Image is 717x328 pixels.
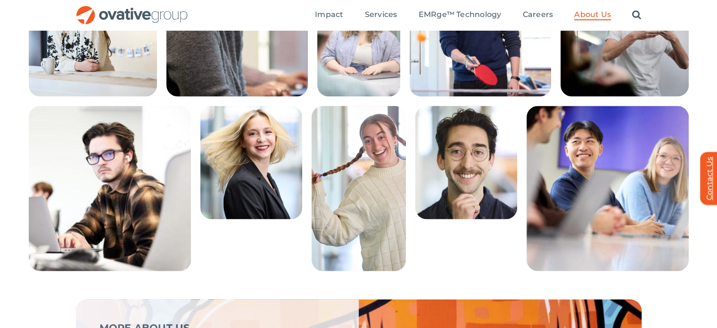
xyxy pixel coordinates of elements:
[365,10,397,20] a: Services
[312,106,406,271] img: About Us – Bottom Collage 8
[29,106,191,271] img: About Us – Bottom Collage 6
[523,10,553,19] span: Careers
[315,10,343,20] a: Impact
[75,5,189,14] a: OG_Full_horizontal_RGB
[418,10,501,20] a: EMRge™ Technology
[527,106,689,271] img: About Us – Bottom Collage 1
[200,106,302,219] img: About Us – Bottom Collage 7
[365,10,397,19] span: Services
[632,10,641,20] a: Search
[574,10,611,19] span: About Us
[418,10,501,19] span: EMRge™ Technology
[574,10,611,20] a: About Us
[315,10,343,19] span: Impact
[415,106,517,219] img: About Us – Bottom Collage 9
[523,10,553,20] a: Careers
